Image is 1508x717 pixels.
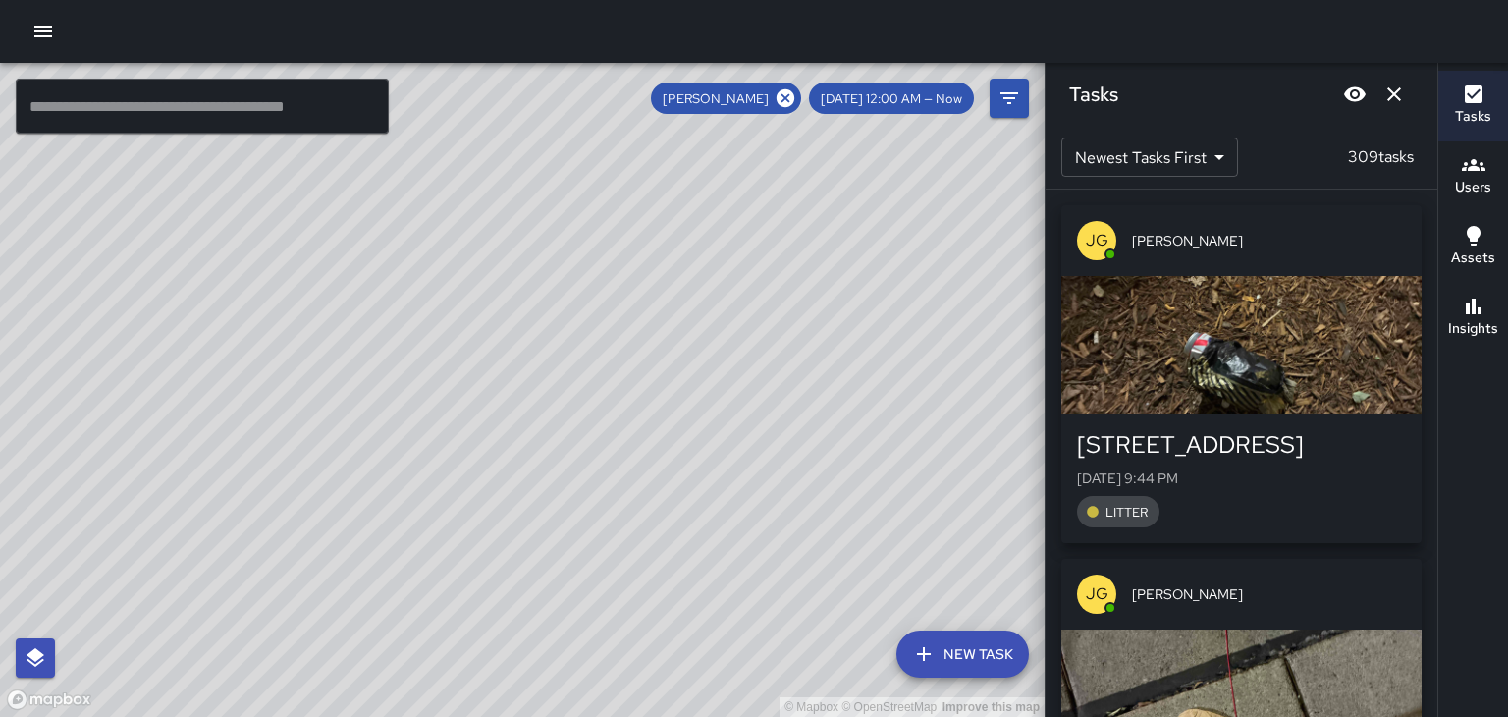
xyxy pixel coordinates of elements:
div: Newest Tasks First [1061,138,1238,177]
h6: Tasks [1455,106,1491,128]
span: LITTER [1094,504,1159,521]
button: Filters [990,79,1029,118]
button: Insights [1438,283,1508,354]
p: JG [1086,582,1108,606]
p: 309 tasks [1340,145,1422,169]
button: Users [1438,141,1508,212]
span: [PERSON_NAME] [1132,584,1406,604]
button: Assets [1438,212,1508,283]
div: [STREET_ADDRESS] [1077,429,1406,461]
h6: Users [1455,177,1491,198]
button: Blur [1335,75,1374,114]
button: Tasks [1438,71,1508,141]
span: [PERSON_NAME] [651,90,781,107]
span: [PERSON_NAME] [1132,231,1406,250]
button: JG[PERSON_NAME][STREET_ADDRESS][DATE] 9:44 PMLITTER [1061,205,1422,543]
button: New Task [896,631,1029,678]
h6: Assets [1451,248,1495,269]
h6: Insights [1448,318,1498,340]
p: JG [1086,229,1108,252]
button: Dismiss [1374,75,1414,114]
h6: Tasks [1069,79,1118,110]
div: [PERSON_NAME] [651,83,801,114]
p: [DATE] 9:44 PM [1077,469,1406,488]
span: [DATE] 12:00 AM — Now [809,90,974,107]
